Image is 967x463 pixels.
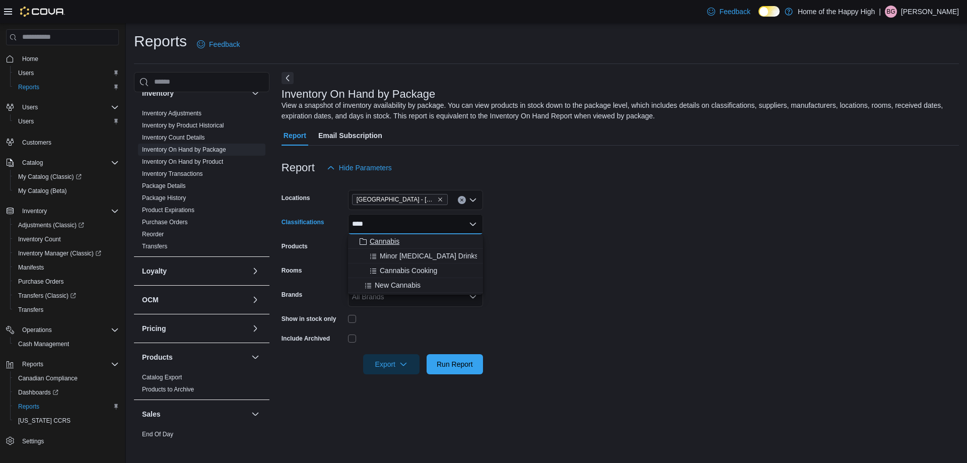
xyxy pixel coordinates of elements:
[134,107,269,256] div: Inventory
[14,276,119,288] span: Purchase Orders
[18,137,55,149] a: Customers
[142,385,194,393] span: Products to Archive
[14,290,119,302] span: Transfers (Classic)
[348,278,483,293] button: New Cannabis
[14,261,119,274] span: Manifests
[142,386,194,393] a: Products to Archive
[20,7,65,17] img: Cova
[142,266,247,276] button: Loyalty
[282,315,336,323] label: Show in stock only
[142,295,159,305] h3: OCM
[142,431,173,438] a: End Of Day
[2,135,123,149] button: Customers
[469,196,477,204] button: Open list of options
[14,372,119,384] span: Canadian Compliance
[142,146,226,154] span: Inventory On Hand by Package
[14,171,86,183] a: My Catalog (Classic)
[142,266,167,276] h3: Loyalty
[14,219,119,231] span: Adjustments (Classic)
[469,220,477,228] button: Close list of options
[798,6,875,18] p: Home of the Happy High
[14,415,119,427] span: Washington CCRS
[282,100,954,121] div: View a snapshot of inventory availability by package. You can view products in stock down to the ...
[10,371,123,385] button: Canadian Compliance
[18,136,119,148] span: Customers
[142,295,247,305] button: OCM
[10,260,123,275] button: Manifests
[10,385,123,400] a: Dashboards
[357,194,435,205] span: [GEOGRAPHIC_DATA] - [PERSON_NAME][GEOGRAPHIC_DATA] - Fire & Flower
[703,2,754,22] a: Feedback
[14,386,62,399] a: Dashboards
[348,263,483,278] button: Cannabis Cooking
[886,6,895,18] span: BG
[18,417,71,425] span: [US_STATE] CCRS
[339,163,392,173] span: Hide Parameters
[348,234,483,293] div: Choose from the following options
[10,232,123,246] button: Inventory Count
[142,374,182,381] a: Catalog Export
[10,66,123,80] button: Users
[18,101,119,113] span: Users
[10,246,123,260] a: Inventory Manager (Classic)
[14,81,43,93] a: Reports
[14,338,73,350] a: Cash Management
[18,157,47,169] button: Catalog
[14,338,119,350] span: Cash Management
[18,117,34,125] span: Users
[348,249,483,263] button: Minor [MEDICAL_DATA] Drinks
[14,67,38,79] a: Users
[437,359,473,369] span: Run Report
[719,7,750,17] span: Feedback
[10,114,123,128] button: Users
[14,115,38,127] a: Users
[18,157,119,169] span: Catalog
[18,187,67,195] span: My Catalog (Beta)
[142,243,167,250] a: Transfers
[380,266,437,276] span: Cannabis Cooking
[142,182,186,190] span: Package Details
[18,435,48,447] a: Settings
[282,162,315,174] h3: Report
[14,67,119,79] span: Users
[134,371,269,400] div: Products
[142,323,166,334] h3: Pricing
[142,158,223,165] a: Inventory On Hand by Product
[282,242,308,250] label: Products
[142,122,224,129] a: Inventory by Product Historical
[18,358,119,370] span: Reports
[318,125,382,146] span: Email Subscription
[10,337,123,351] button: Cash Management
[22,207,47,215] span: Inventory
[18,83,39,91] span: Reports
[14,401,43,413] a: Reports
[142,206,194,214] span: Product Expirations
[18,324,119,336] span: Operations
[22,326,52,334] span: Operations
[2,100,123,114] button: Users
[142,231,164,238] a: Reorder
[370,236,399,246] span: Cannabis
[14,290,80,302] a: Transfers (Classic)
[14,233,119,245] span: Inventory Count
[14,304,119,316] span: Transfers
[18,403,39,411] span: Reports
[142,110,201,117] a: Inventory Adjustments
[142,88,247,98] button: Inventory
[18,205,51,217] button: Inventory
[18,358,47,370] button: Reports
[2,51,123,66] button: Home
[2,204,123,218] button: Inventory
[18,249,101,257] span: Inventory Manager (Classic)
[348,234,483,249] button: Cannabis
[249,408,261,420] button: Sales
[2,156,123,170] button: Catalog
[18,306,43,314] span: Transfers
[142,219,188,226] a: Purchase Orders
[10,414,123,428] button: [US_STATE] CCRS
[14,115,119,127] span: Users
[10,400,123,414] button: Reports
[10,170,123,184] a: My Catalog (Classic)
